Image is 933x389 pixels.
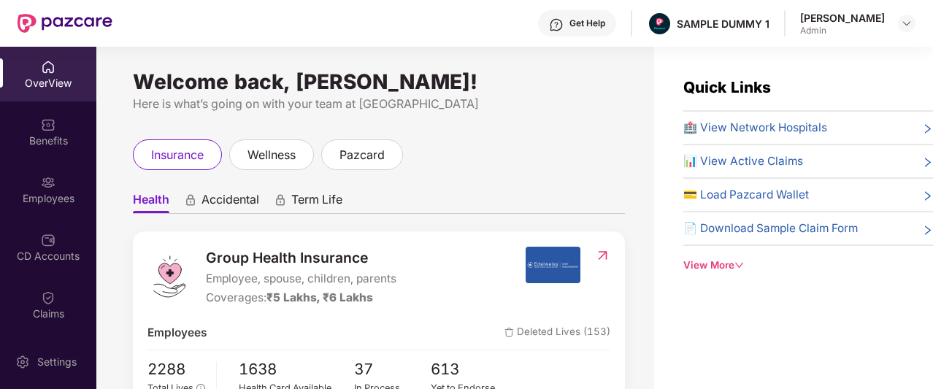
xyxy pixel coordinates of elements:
span: 💳 Load Pazcard Wallet [683,186,809,204]
img: New Pazcare Logo [18,14,112,33]
img: logo [147,255,191,299]
div: Welcome back, [PERSON_NAME]! [133,76,625,88]
span: Term Life [291,192,342,213]
span: Employee, spouse, children, parents [206,270,396,288]
span: Employees [147,324,207,342]
div: Settings [33,355,81,369]
div: [PERSON_NAME] [800,11,885,25]
img: svg+xml;base64,PHN2ZyBpZD0iRHJvcGRvd24tMzJ4MzIiIHhtbG5zPSJodHRwOi8vd3d3LnczLm9yZy8yMDAwL3N2ZyIgd2... [901,18,913,29]
span: Deleted Lives (153) [504,324,610,342]
span: ₹5 Lakhs, ₹6 Lakhs [266,290,373,304]
span: pazcard [339,146,385,164]
span: right [922,122,933,136]
span: down [734,261,744,270]
span: 2288 [147,358,205,382]
span: 1638 [239,358,354,382]
div: SAMPLE DUMMY 1 [677,17,769,31]
div: Get Help [569,18,605,29]
img: svg+xml;base64,PHN2ZyBpZD0iU2V0dGluZy0yMHgyMCIgeG1sbnM9Imh0dHA6Ly93d3cudzMub3JnLzIwMDAvc3ZnIiB3aW... [15,355,30,369]
span: right [922,155,933,170]
img: svg+xml;base64,PHN2ZyBpZD0iRW1wbG95ZWVzIiB4bWxucz0iaHR0cDovL3d3dy53My5vcmcvMjAwMC9zdmciIHdpZHRoPS... [41,175,55,190]
span: right [922,189,933,204]
div: Coverages: [206,289,396,307]
img: svg+xml;base64,PHN2ZyBpZD0iSG9tZSIgeG1sbnM9Imh0dHA6Ly93d3cudzMub3JnLzIwMDAvc3ZnIiB3aWR0aD0iMjAiIG... [41,60,55,74]
span: Quick Links [683,78,771,96]
span: Accidental [201,192,259,213]
img: deleteIcon [504,328,514,337]
span: insurance [151,146,204,164]
div: animation [274,193,287,207]
span: right [922,223,933,237]
img: svg+xml;base64,PHN2ZyBpZD0iQmVuZWZpdHMiIHhtbG5zPSJodHRwOi8vd3d3LnczLm9yZy8yMDAwL3N2ZyIgd2lkdGg9Ij... [41,118,55,132]
div: animation [184,193,197,207]
img: svg+xml;base64,PHN2ZyBpZD0iSGVscC0zMngzMiIgeG1sbnM9Imh0dHA6Ly93d3cudzMub3JnLzIwMDAvc3ZnIiB3aWR0aD... [549,18,564,32]
div: View More [683,258,933,273]
span: 613 [431,358,508,382]
span: 📄 Download Sample Claim Form [683,220,858,237]
img: RedirectIcon [595,248,610,263]
img: svg+xml;base64,PHN2ZyBpZD0iQ2xhaW0iIHhtbG5zPSJodHRwOi8vd3d3LnczLm9yZy8yMDAwL3N2ZyIgd2lkdGg9IjIwIi... [41,290,55,305]
img: insurerIcon [526,247,580,283]
span: 📊 View Active Claims [683,153,803,170]
img: svg+xml;base64,PHN2ZyBpZD0iQ0RfQWNjb3VudHMiIGRhdGEtbmFtZT0iQ0QgQWNjb3VudHMiIHhtbG5zPSJodHRwOi8vd3... [41,233,55,247]
span: Group Health Insurance [206,247,396,269]
img: Pazcare_Alternative_logo-01-01.png [649,13,670,34]
span: wellness [247,146,296,164]
span: 37 [354,358,431,382]
span: Health [133,192,169,213]
div: Here is what’s going on with your team at [GEOGRAPHIC_DATA] [133,95,625,113]
div: Admin [800,25,885,36]
span: 🏥 View Network Hospitals [683,119,827,136]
